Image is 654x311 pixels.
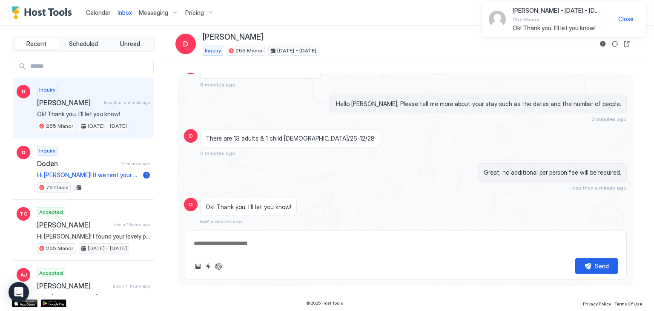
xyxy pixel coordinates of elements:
[104,100,150,105] span: less than a minute ago
[37,282,109,290] span: [PERSON_NAME]
[37,233,150,240] span: Hi [PERSON_NAME]! I found your lovely property while trying to find a vacation rental for our fam...
[206,135,375,142] span: There are 13 adults & 1 child [DEMOGRAPHIC_DATA]/26-12/28
[139,9,168,17] span: Messaging
[200,219,242,225] span: half a minute ago
[27,59,153,74] input: Input Field
[193,261,203,271] button: Upload image
[37,171,140,179] span: Hi [PERSON_NAME]! If we rent your beautiful home, on 8/30 - 9/1 will the animals be there? We are...
[46,184,69,191] span: 76 Oasis
[88,245,127,252] span: [DATE] - [DATE]
[12,299,37,307] a: App Store
[146,172,148,178] span: 1
[118,9,132,16] span: Inbox
[575,258,618,274] button: Send
[20,210,28,218] span: TG
[614,301,642,306] span: Terms Of Use
[306,300,343,306] span: © 2025 Host Tools
[46,122,73,130] span: 255 Manor
[118,8,132,17] a: Inbox
[120,40,140,48] span: Unread
[213,261,224,271] button: ChatGPT Auto Reply
[26,40,46,48] span: Recent
[14,38,59,50] button: Recent
[484,169,621,176] span: Great, no additional per person fee will be required.
[120,161,150,167] span: 10 minutes ago
[185,9,204,17] span: Pricing
[39,208,63,216] span: Accepted
[113,283,150,289] span: about 11 hours ago
[583,301,611,306] span: Privacy Policy
[598,39,608,49] button: Reservation information
[37,98,100,107] span: [PERSON_NAME]
[235,47,263,55] span: 255 Manor
[189,132,193,140] span: D
[46,245,73,252] span: 255 Manor
[513,16,599,23] span: 255 Manor
[86,9,111,16] span: Calendar
[37,294,150,301] span: Dear [PERSON_NAME], Thank you very much for booking a stay at our place. We look forward to hosti...
[37,221,111,229] span: [PERSON_NAME]
[107,38,152,50] button: Unread
[618,15,634,23] span: Close
[88,122,127,130] span: [DATE] - [DATE]
[200,81,235,88] span: 8 minutes ago
[20,271,27,279] span: AJ
[22,149,26,156] span: D
[69,40,98,48] span: Scheduled
[200,150,235,156] span: 2 minutes ago
[614,299,642,308] a: Terms Of Use
[61,38,106,50] button: Scheduled
[583,299,611,308] a: Privacy Policy
[189,201,193,208] span: D
[513,7,599,14] span: [PERSON_NAME] - [DATE] - [DATE]
[205,47,221,55] span: Inquiry
[595,262,609,271] div: Send
[203,261,213,271] button: Quick reply
[203,32,263,42] span: [PERSON_NAME]
[39,147,55,155] span: Inquiry
[37,159,117,168] span: Doden
[9,282,29,302] div: Open Intercom Messenger
[591,116,627,122] span: 3 minutes ago
[571,184,627,191] span: less than a minute ago
[39,86,55,94] span: Inquiry
[277,47,316,55] span: [DATE] - [DATE]
[12,6,76,19] a: Host Tools Logo
[622,39,632,49] button: Open reservation
[489,11,506,28] div: Avatar
[39,269,63,277] span: Accepted
[114,222,150,227] span: about 2 hours ago
[86,8,111,17] a: Calendar
[183,39,188,49] span: D
[513,24,599,32] span: Ok! Thank you. I’ll let you know!
[12,36,155,52] div: tab-group
[41,299,66,307] a: Google Play Store
[37,110,150,118] span: Ok! Thank you. I’ll let you know!
[22,88,26,95] span: D
[336,100,621,108] span: Hello [PERSON_NAME], Please tell me more about your stay such as the dates and the number of people.
[206,203,291,211] span: Ok! Thank you. I’ll let you know!
[610,39,620,49] button: Sync reservation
